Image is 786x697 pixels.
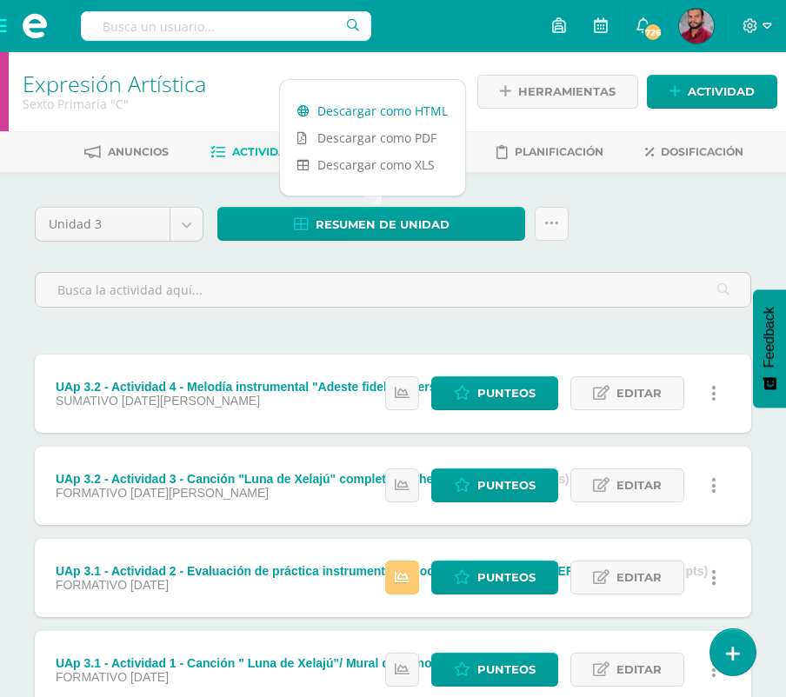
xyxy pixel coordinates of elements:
[477,561,536,594] span: Punteos
[647,75,777,109] a: Actividad
[56,380,538,394] div: UAp 3.2 - Actividad 4 - Melodía instrumental "Adeste fideles"/Perspectiva
[84,138,169,166] a: Anuncios
[23,69,206,98] a: Expresión Artística
[56,670,127,684] span: FORMATIVO
[431,653,558,687] a: Punteos
[49,208,157,241] span: Unidad 3
[616,561,662,594] span: Editar
[616,654,662,686] span: Editar
[316,209,450,241] span: Resumen de unidad
[122,394,260,408] span: [DATE][PERSON_NAME]
[477,469,536,501] span: Punteos
[431,468,558,502] a: Punteos
[762,307,777,368] span: Feedback
[431,376,558,410] a: Punteos
[477,75,638,109] a: Herramientas
[753,289,786,408] button: Feedback - Mostrar encuesta
[496,138,603,166] a: Planificación
[280,124,465,151] a: Descargar como PDF
[23,71,455,96] h1: Expresión Artística
[210,138,309,166] a: Actividades
[56,656,542,670] div: UAp 3.1 - Actividad 1 - Canción " Luna de Xelajú"/ Mural de latinoamérica.
[688,76,755,108] span: Actividad
[645,138,743,166] a: Dosificación
[515,145,603,158] span: Planificación
[36,208,203,241] a: Unidad 3
[23,96,455,112] div: Sexto Primaria 'C'
[56,394,118,408] span: SUMATIVO
[661,145,743,158] span: Dosificación
[477,654,536,686] span: Punteos
[217,207,525,241] a: Resumen de unidad
[130,486,269,500] span: [DATE][PERSON_NAME]
[130,578,169,592] span: [DATE]
[56,564,708,578] div: UAp 3.1 - Actividad 2 - Evaluación de práctica instrumental melodía"Adeste Fideles"/[PERSON_NAME]
[280,97,465,124] a: Descargar como HTML
[232,145,309,158] span: Actividades
[477,377,536,409] span: Punteos
[643,23,663,42] span: 726
[280,151,465,178] a: Descargar como XLS
[616,377,662,409] span: Editar
[130,670,169,684] span: [DATE]
[518,76,616,108] span: Herramientas
[431,561,558,594] a: Punteos
[56,472,570,486] div: UAp 3.2 - Actividad 3 - Canción "Luna de Xelajú" completa/Afiche con témpera
[108,145,169,158] span: Anuncios
[56,578,127,592] span: FORMATIVO
[616,469,662,501] span: Editar
[56,486,127,500] span: FORMATIVO
[81,11,371,41] input: Busca un usuario...
[679,9,714,43] img: ac8c83325fefb452ed4d32e32ba879e3.png
[36,273,750,307] input: Busca la actividad aquí...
